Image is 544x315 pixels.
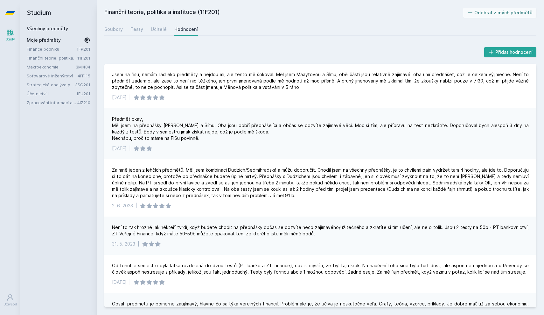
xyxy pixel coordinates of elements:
[76,64,90,69] a: 3MI404
[112,279,127,285] div: [DATE]
[112,71,529,90] div: Jsem na fisu, nemám rád eko předměty a nejdou mi, ale tento mě šokoval. Měl jsem Maaytovou a ŠÍmu...
[1,25,19,45] a: Study
[112,116,529,141] div: Předmět okay, Měl jsem na přednášky [PERSON_NAME] a Šímu. Oba jsou dobří přednášející a občas se ...
[75,82,90,87] a: 3SG201
[112,262,529,275] div: Od tohohle semestru byla látka rozdělená do dvou testů (PT banko a ZT finance), což si myslím, že...
[112,203,133,209] div: 2. 6. 2023
[27,46,77,52] a: Finance podniku
[27,64,76,70] a: Makroekonomie
[138,241,139,247] div: |
[77,100,90,105] a: 4IZ210
[76,91,90,96] a: 1FU201
[104,8,463,18] h2: Finanční teorie, politika a instituce (11F201)
[112,145,127,152] div: [DATE]
[112,241,135,247] div: 31. 5. 2023
[27,82,75,88] a: Strategická analýza pro informatiky a statistiky
[130,26,143,32] div: Testy
[463,8,537,18] button: Odebrat z mých předmětů
[27,55,77,61] a: Finanční teorie, politika a instituce
[112,224,529,237] div: Není to tak hrozné jak někteří tvrdí, když budete chodit na přednášky občas se dozvíte něco zajím...
[484,47,537,57] button: Přidat hodnocení
[151,26,167,32] div: Učitelé
[1,290,19,310] a: Uživatel
[27,90,76,97] a: Účetnictví I.
[27,99,77,106] a: Zpracování informací a znalostí
[27,73,78,79] a: Softwarové inženýrství
[112,94,127,101] div: [DATE]
[129,279,131,285] div: |
[77,55,90,61] a: 11F201
[27,37,61,43] span: Moje předměty
[77,47,90,52] a: 1FP201
[27,26,68,31] a: Všechny předměty
[104,26,123,32] div: Soubory
[3,302,17,307] div: Uživatel
[104,23,123,36] a: Soubory
[129,145,131,152] div: |
[151,23,167,36] a: Učitelé
[130,23,143,36] a: Testy
[174,23,198,36] a: Hodnocení
[136,203,137,209] div: |
[112,167,529,199] div: Za mně jeden z lehčích předmětů. Měl jsem kombinaci Dudzich/Sedmihradská a můžu doporučit. Chodil...
[78,73,90,78] a: 4IT115
[129,94,131,101] div: |
[174,26,198,32] div: Hodnocení
[6,37,15,42] div: Study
